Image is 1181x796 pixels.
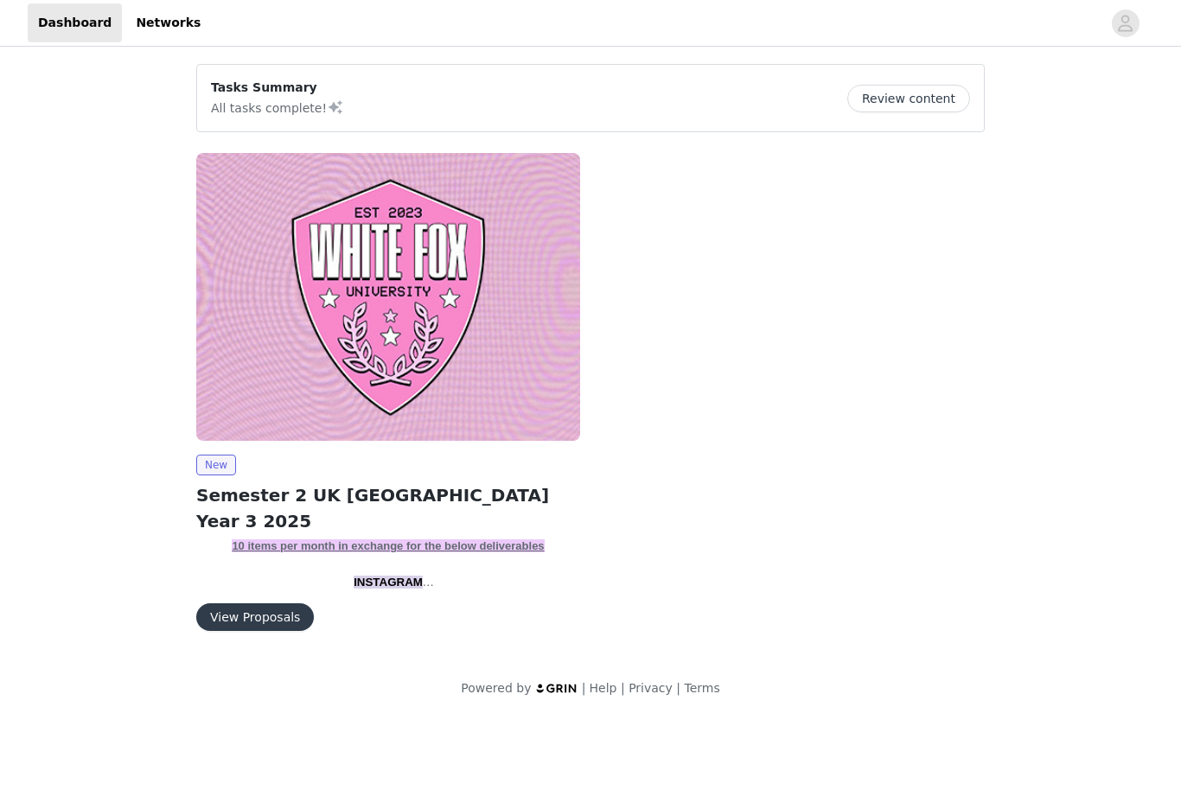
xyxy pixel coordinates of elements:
h2: Semester 2 UK [GEOGRAPHIC_DATA] Year 3 2025 [196,482,580,534]
img: White Fox Boutique UK [196,153,580,441]
p: All tasks complete! [211,97,344,118]
a: Privacy [629,681,673,695]
span: New [196,455,236,475]
span: | [582,681,586,695]
a: Terms [684,681,719,695]
a: Networks [125,3,211,42]
img: logo [535,683,578,694]
button: View Proposals [196,603,314,631]
p: Tasks Summary [211,79,344,97]
button: Review content [847,85,970,112]
div: avatar [1117,10,1133,37]
a: View Proposals [196,611,314,624]
strong: 10 items per month in exchange for the below deliverables [232,539,544,552]
span: INSTAGRAM [354,576,423,589]
span: | [621,681,625,695]
span: | [676,681,680,695]
a: Dashboard [28,3,122,42]
span: Powered by [461,681,531,695]
a: Help [590,681,617,695]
